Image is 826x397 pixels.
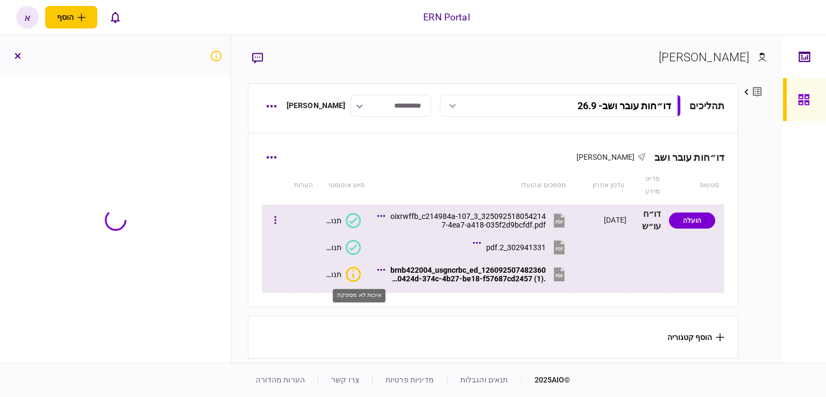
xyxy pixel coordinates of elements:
[287,100,346,111] div: [PERSON_NAME]
[659,48,750,66] div: [PERSON_NAME]
[322,270,341,279] div: תנועות עובר ושב
[370,167,571,204] th: מסמכים שהועלו
[576,153,635,161] span: [PERSON_NAME]
[318,167,371,204] th: סיווג אוטומטי
[635,208,661,233] div: דו״ח עו״ש
[322,267,361,282] button: איכות לא מספקתתנועות עובר ושב
[255,375,305,384] a: הערות מהדורה
[331,375,359,384] a: צרו קשר
[646,152,724,163] div: דו״חות עובר ושב
[423,10,469,24] div: ERN Portal
[631,167,665,204] th: פריט מידע
[669,212,715,229] div: הועלה
[289,167,318,204] th: הערות
[475,235,567,259] button: 302941331_2.pdf
[390,212,546,229] div: 325092518054214_3_oixrwffb_c214984a-1077-4ea7-a418-035f2d9bcfdf.pdf
[390,266,546,283] div: 126092507482360_brnb422004_usgncrbc_ed30424d-374c-4b27-be18-f57687cd2457 (1).pdf
[689,98,724,113] div: תהליכים
[460,375,508,384] a: תנאים והגבלות
[322,243,341,252] div: תנועות עובר ושב
[322,240,361,255] button: תנועות עובר ושב
[210,49,223,62] svg: איכות לא מספקת
[16,6,39,29] button: א
[380,262,567,286] button: 126092507482360_brnb422004_usgncrbc_ed30424d-374c-4b27-be18-f57687cd2457 (1).pdf
[572,167,631,204] th: עדכון אחרון
[665,167,724,204] th: סטטוס
[322,213,361,228] button: תנועות עובר ושב
[440,95,681,117] button: דו״חות עובר ושב- 26.9
[380,208,567,232] button: 325092518054214_3_oixrwffb_c214984a-1077-4ea7-a418-035f2d9bcfdf.pdf
[45,6,97,29] button: פתח תפריט להוספת לקוח
[346,267,361,282] div: איכות לא מספקת
[521,374,571,386] div: © 2025 AIO
[333,289,386,302] div: איכות לא מספקת
[578,100,671,111] div: דו״חות עובר ושב - 26.9
[667,333,724,342] button: הוסף קטגוריה
[322,216,341,225] div: תנועות עובר ושב
[604,215,626,225] div: [DATE]
[486,243,546,252] div: 302941331_2.pdf
[104,6,126,29] button: פתח רשימת התראות
[386,375,434,384] a: מדיניות פרטיות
